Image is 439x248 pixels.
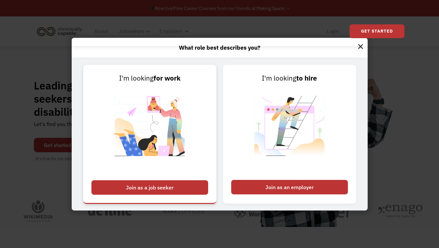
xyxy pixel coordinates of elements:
[154,74,181,83] strong: for work
[115,21,152,42] div: Jobseekers
[35,24,84,38] img: Chronically Capable logo
[350,24,404,38] a: Get Started
[231,180,348,194] div: Join as an employer
[156,21,191,42] div: Employers
[119,27,144,35] div: Jobseekers
[231,73,348,84] div: I'm looking
[323,21,343,42] a: Login
[91,180,208,195] div: Join as a job seeker
[159,27,183,35] div: Employers
[35,24,87,38] a: home
[90,21,112,42] a: About
[223,65,356,204] a: I'm lookingto hireJoin as an employer
[109,84,191,177] img: Chronically Capable Personalized Job Matching
[179,44,260,51] strong: What role best describes you?
[83,65,216,204] a: I'm lookingfor workJoin as a job seeker
[91,73,208,84] div: I'm looking
[296,74,317,83] strong: to hire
